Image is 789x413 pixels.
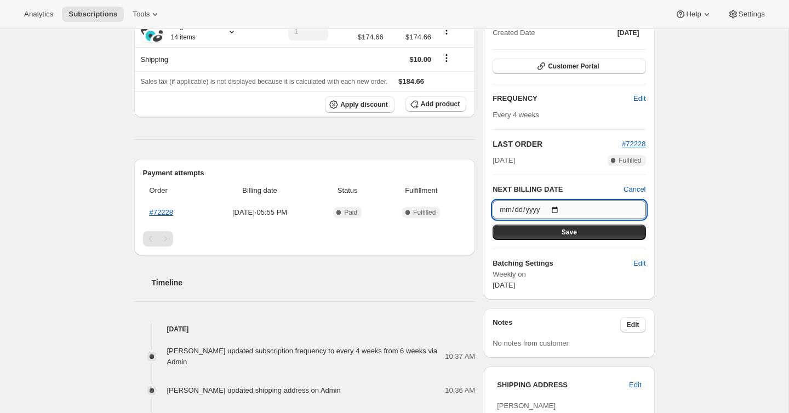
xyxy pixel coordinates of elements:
[68,10,117,19] span: Subscriptions
[340,100,388,109] span: Apply discount
[413,208,436,217] span: Fulfilled
[405,96,466,112] button: Add product
[624,184,645,195] button: Cancel
[390,32,431,43] span: $174.66
[143,231,467,246] nav: Pagination
[207,207,312,218] span: [DATE] · 05:55 PM
[611,25,646,41] button: [DATE]
[493,93,633,104] h2: FREQUENCY
[18,7,60,22] button: Analytics
[167,386,341,394] span: [PERSON_NAME] updated shipping address on Admin
[421,100,460,108] span: Add product
[133,10,150,19] span: Tools
[493,281,515,289] span: [DATE]
[207,185,312,196] span: Billing date
[548,62,599,71] span: Customer Portal
[622,376,648,394] button: Edit
[382,185,460,196] span: Fulfillment
[445,351,475,362] span: 10:37 AM
[633,93,645,104] span: Edit
[493,155,515,166] span: [DATE]
[627,320,639,329] span: Edit
[493,27,535,38] span: Created Date
[319,185,376,196] span: Status
[143,179,204,203] th: Order
[668,7,718,22] button: Help
[358,32,384,43] span: $174.66
[497,380,629,391] h3: SHIPPING ADDRESS
[493,317,620,332] h3: Notes
[619,156,641,165] span: Fulfilled
[126,7,167,22] button: Tools
[627,90,652,107] button: Edit
[134,324,476,335] h4: [DATE]
[163,21,218,43] div: Dog Meal Plan
[620,317,646,332] button: Edit
[344,208,357,217] span: Paid
[398,77,424,85] span: $184.66
[618,28,639,37] span: [DATE]
[445,385,475,396] span: 10:36 AM
[493,111,539,119] span: Every 4 weeks
[721,7,771,22] button: Settings
[150,208,173,216] a: #72228
[171,33,196,41] small: 14 items
[141,78,388,85] span: Sales tax (if applicable) is not displayed because it is calculated with each new order.
[62,7,124,22] button: Subscriptions
[143,168,467,179] h2: Payment attempts
[493,139,622,150] h2: LAST ORDER
[622,139,645,150] button: #72228
[134,47,262,71] th: Shipping
[493,269,645,280] span: Weekly on
[167,347,438,366] span: [PERSON_NAME] updated subscription frequency to every 4 weeks from 6 weeks via Admin
[562,228,577,237] span: Save
[493,258,633,269] h6: Batching Settings
[325,96,395,113] button: Apply discount
[739,10,765,19] span: Settings
[493,339,569,347] span: No notes from customer
[438,52,455,64] button: Shipping actions
[622,140,645,148] a: #72228
[629,380,641,391] span: Edit
[493,184,624,195] h2: NEXT BILLING DATE
[627,255,652,272] button: Edit
[438,25,455,37] button: Product actions
[633,258,645,269] span: Edit
[493,59,645,74] button: Customer Portal
[152,277,476,288] h2: Timeline
[686,10,701,19] span: Help
[493,225,645,240] button: Save
[24,10,53,19] span: Analytics
[409,55,431,64] span: $10.00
